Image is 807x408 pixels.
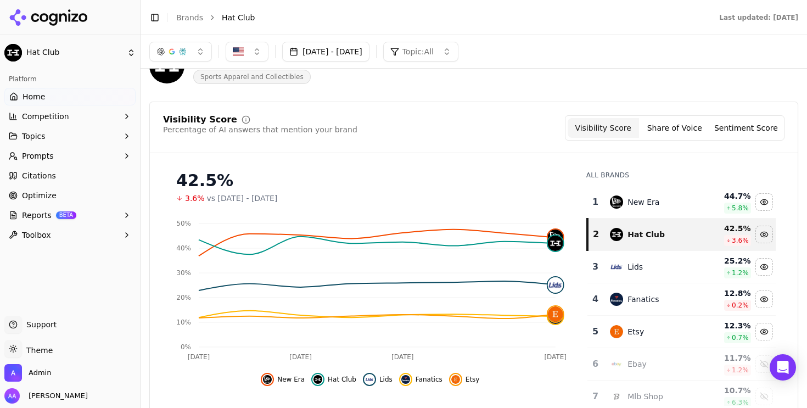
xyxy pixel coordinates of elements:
div: All Brands [586,171,776,180]
span: Home [23,91,45,102]
button: ReportsBETA [4,206,136,224]
button: Hide etsy data [755,323,773,340]
button: Hide hat club data [755,226,773,243]
span: Topics [22,131,46,142]
div: New Era [627,197,659,208]
div: 11.7 % [703,353,751,364]
span: Lids [379,375,393,384]
tspan: 10% [176,318,191,326]
div: 4 [592,293,599,306]
button: [DATE] - [DATE] [282,42,369,62]
button: Show ebay data [755,355,773,373]
button: Hide lids data [755,258,773,276]
img: Admin [4,364,22,382]
button: Hide fanatics data [755,290,773,308]
img: United States [233,46,244,57]
a: Home [4,88,136,105]
span: Fanatics [416,375,442,384]
div: 7 [592,390,599,403]
a: Brands [176,13,203,22]
button: Hide new era data [261,373,305,386]
tspan: [DATE] [391,353,414,361]
span: Hat Club [328,375,356,384]
div: Hat Club [627,229,665,240]
span: BETA [56,211,76,219]
span: 3.6 % [732,236,749,245]
div: Last updated: [DATE] [719,13,798,22]
tspan: 40% [176,244,191,252]
button: Toolbox [4,226,136,244]
tr: 4fanaticsFanatics12.8%0.2%Hide fanatics data [587,283,776,316]
span: Admin [29,368,51,378]
div: 2 [593,228,599,241]
img: hat club [610,228,623,241]
tspan: 30% [176,269,191,277]
div: Ebay [627,359,647,370]
div: 12.3 % [703,320,751,331]
img: etsy [610,325,623,338]
div: 5 [592,325,599,338]
img: hat club [313,375,322,384]
div: 44.7 % [703,191,751,202]
span: Toolbox [22,230,51,241]
button: Hide etsy data [449,373,480,386]
button: Share of Voice [639,118,710,138]
div: 10.7 % [703,385,751,396]
button: Hide hat club data [311,373,356,386]
div: 25.2 % [703,255,751,266]
div: 42.5% [176,171,564,191]
div: Lids [627,261,643,272]
button: Sentiment Score [710,118,782,138]
a: Citations [4,167,136,185]
span: Competition [22,111,69,122]
button: Open organization switcher [4,364,51,382]
img: new era [263,375,272,384]
span: vs [DATE] - [DATE] [207,193,278,204]
button: Open user button [4,388,88,404]
div: Etsy [627,326,644,337]
button: Competition [4,108,136,125]
button: Hide fanatics data [399,373,442,386]
div: Mlb Shop [627,391,663,402]
tspan: 50% [176,220,191,227]
img: lids [548,277,563,293]
tr: 3lidsLids25.2%1.2%Hide lids data [587,251,776,283]
tspan: [DATE] [289,353,312,361]
tspan: [DATE] [544,353,567,361]
img: hat club [548,236,563,251]
span: Theme [22,346,53,355]
tr: 6ebayEbay11.7%1.2%Show ebay data [587,348,776,381]
div: Open Intercom Messenger [770,354,796,381]
div: 42.5 % [703,223,751,234]
img: lids [365,375,374,384]
button: Visibility Score [568,118,639,138]
span: Hat Club [222,12,255,23]
button: Show mlb shop data [755,388,773,405]
span: 1.2 % [732,366,749,375]
img: Alp Aysan [4,388,20,404]
span: 1.2 % [732,269,749,277]
button: Hide lids data [363,373,393,386]
button: Topics [4,127,136,145]
img: new era [548,230,563,245]
img: fanatics [401,375,410,384]
span: 0.2 % [732,301,749,310]
div: 3 [592,260,599,273]
tr: 5etsyEtsy12.3%0.7%Hide etsy data [587,316,776,348]
img: Hat Club [4,44,22,62]
span: Sports Apparel and Collectibles [193,70,311,84]
nav: breadcrumb [176,12,697,23]
tspan: 20% [176,294,191,301]
span: 5.8 % [732,204,749,213]
span: Hat Club [26,48,122,58]
button: Hide new era data [755,193,773,211]
span: New Era [277,375,305,384]
span: Topic: All [402,46,434,57]
span: Prompts [22,150,54,161]
div: Visibility Score [163,115,237,124]
span: Citations [22,170,56,181]
div: 12.8 % [703,288,751,299]
tspan: 0% [181,343,191,351]
span: 0.7 % [732,333,749,342]
span: Optimize [22,190,57,201]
